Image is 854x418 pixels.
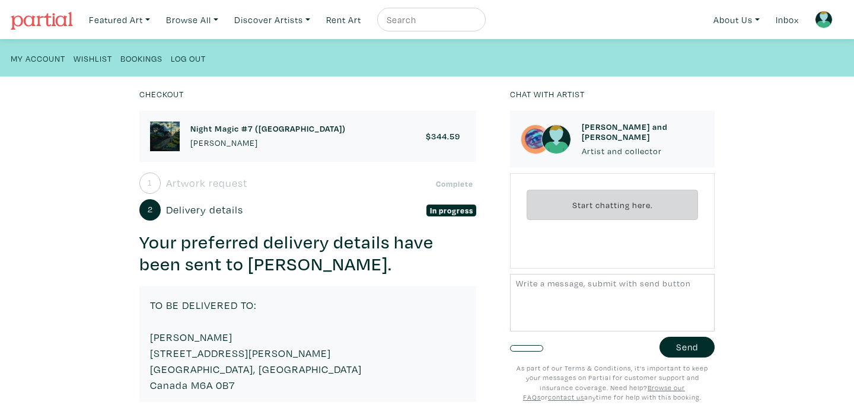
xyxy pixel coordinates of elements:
[431,130,460,142] span: 344.59
[321,8,367,32] a: Rent Art
[521,125,550,154] img: phpThumb.php
[11,50,65,66] a: My Account
[229,8,316,32] a: Discover Artists
[426,131,466,141] a: $344.59
[11,53,65,64] small: My Account
[84,8,155,32] a: Featured Art
[541,125,571,154] img: avatar.png
[139,286,476,404] div: TO BE DELIVERED TO: [PERSON_NAME] [STREET_ADDRESS][PERSON_NAME] [GEOGRAPHIC_DATA], [GEOGRAPHIC_DA...
[190,123,346,133] h6: Night Magic #7 ([GEOGRAPHIC_DATA])
[659,337,715,358] button: Send
[150,122,180,151] img: phpThumb.php
[548,393,584,401] a: contact us
[190,123,346,149] a: Night Magic #7 ([GEOGRAPHIC_DATA]) [PERSON_NAME]
[166,202,243,218] span: Delivery details
[582,122,704,142] h6: [PERSON_NAME] and [PERSON_NAME]
[74,53,112,64] small: Wishlist
[385,12,474,27] input: Search
[120,50,162,66] a: Bookings
[148,178,152,187] small: 1
[171,50,206,66] a: Log Out
[426,205,476,216] span: In progress
[190,136,346,149] p: [PERSON_NAME]
[517,363,708,402] small: As part of our Terms & Conditions, it's important to keep your messages on Partial for customer s...
[523,383,685,402] a: Browse our FAQs
[770,8,804,32] a: Inbox
[166,175,247,191] span: Artwork request
[171,53,206,64] small: Log Out
[582,145,704,158] p: Artist and collector
[527,190,698,220] div: Start chatting here.
[815,11,833,28] img: avatar.png
[139,88,184,100] small: Checkout
[432,178,476,190] span: Complete
[148,205,153,213] small: 2
[120,53,162,64] small: Bookings
[708,8,765,32] a: About Us
[139,231,476,276] h3: Your preferred delivery details have been sent to [PERSON_NAME].
[161,8,224,32] a: Browse All
[426,131,460,141] h6: $
[74,50,112,66] a: Wishlist
[510,88,585,100] small: Chat with artist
